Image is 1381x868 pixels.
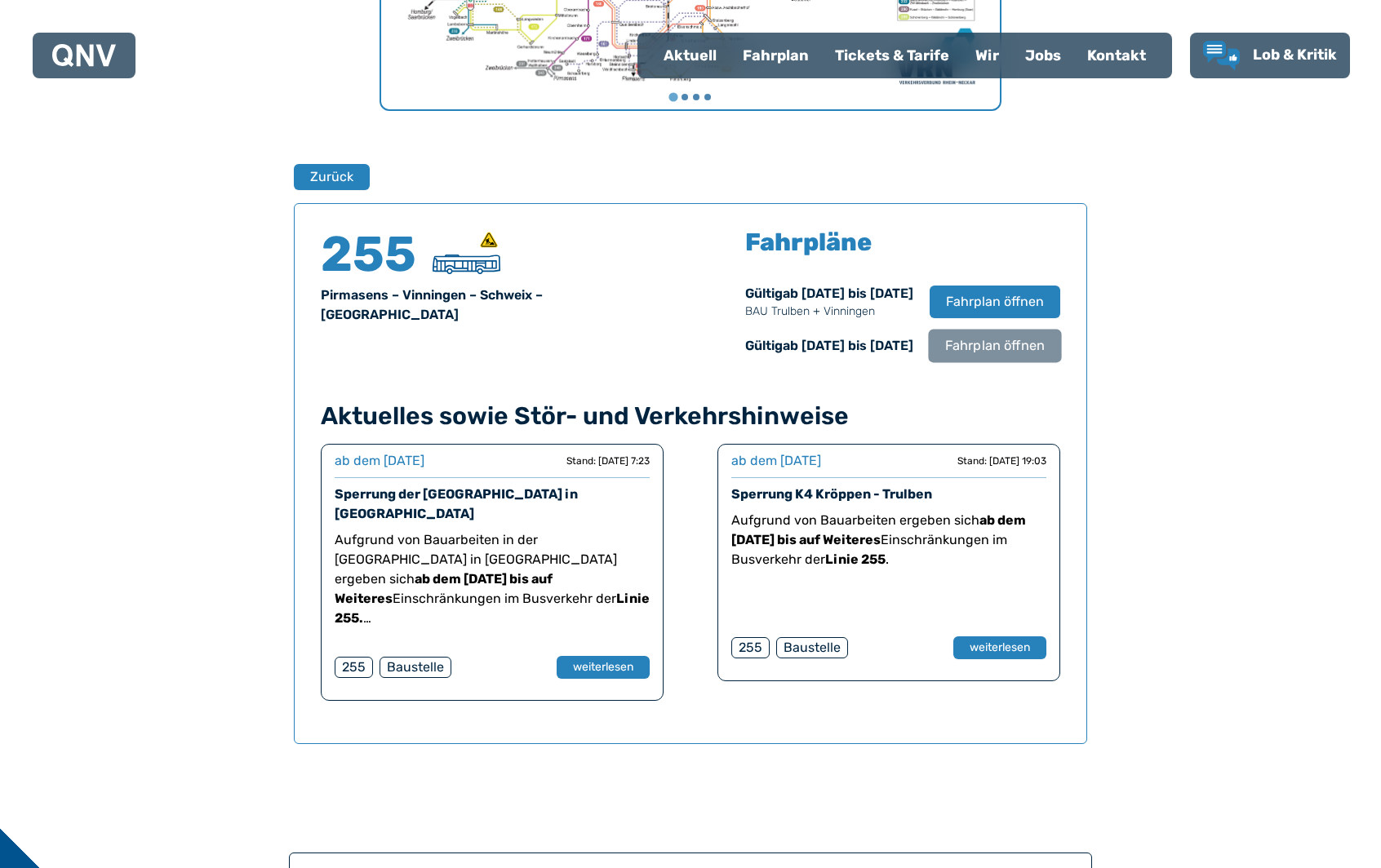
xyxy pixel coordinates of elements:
div: Pirmasens – Vinningen – Schweix – [GEOGRAPHIC_DATA] [321,286,671,325]
button: weiterlesen [953,636,1046,659]
ul: Wählen Sie eine Seite zum Anzeigen [381,91,1000,103]
strong: ab dem [DATE] bis auf Weiteres [731,512,1026,547]
div: 255 [335,657,373,678]
h5: Fahrpläne [745,230,872,255]
a: Fahrplan [730,34,822,77]
span: Fahrplan öffnen [946,292,1044,312]
div: ab dem [DATE] [335,451,424,471]
h4: Aktuelles sowie Stör- und Verkehrshinweise [321,401,1060,431]
a: Kontakt [1074,34,1159,77]
div: Gültig ab [DATE] bis [DATE] [745,284,913,320]
div: Stand: [DATE] 7:23 [566,454,650,467]
img: Überlandbus [433,255,500,274]
button: Gehe zu Seite 3 [693,94,699,100]
button: Gehe zu Seite 1 [668,93,677,102]
a: Zurück [294,164,359,190]
strong: Linie 255 [825,551,886,567]
span: Lob & Kritik [1253,46,1337,64]
img: QNV Logo [52,44,116,67]
a: Lob & Kritik [1203,41,1337,70]
button: Gehe zu Seite 4 [704,94,711,100]
button: weiterlesen [557,656,650,679]
div: 255 [731,637,770,658]
div: ab dem [DATE] [731,451,821,471]
div: Baustelle [776,637,848,658]
button: Fahrplan öffnen [930,286,1060,318]
span: Fahrplan öffnen [945,336,1045,356]
p: Aufgrund von Bauarbeiten ergeben sich Einschränkungen im Busverkehr der . [731,511,1046,569]
strong: Linie 255. [335,591,650,626]
h4: 255 [321,230,419,279]
a: Tickets & Tarife [822,34,962,77]
button: Fahrplan öffnen [928,329,1061,362]
a: Wir [962,34,1012,77]
div: Stand: [DATE] 19:03 [957,454,1046,467]
button: Zurück [294,164,370,190]
a: Aktuell [651,34,730,77]
strong: ab dem [DATE] bis auf Weiteres [335,571,553,606]
div: Gültig ab [DATE] bis [DATE] [745,336,913,356]
a: Jobs [1012,34,1074,77]
p: BAU Trulben + Vinningen [745,303,913,320]
a: Sperrung K4 Kröppen - Trulben [731,486,932,502]
a: Sperrung der [GEOGRAPHIC_DATA] in [GEOGRAPHIC_DATA] [335,486,578,521]
button: Gehe zu Seite 2 [682,94,688,100]
p: Aufgrund von Bauarbeiten in der [GEOGRAPHIC_DATA] in [GEOGRAPHIC_DATA] ergeben sich Einschränkung... [335,530,650,628]
div: Baustelle [380,657,451,678]
a: QNV Logo [52,39,116,72]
